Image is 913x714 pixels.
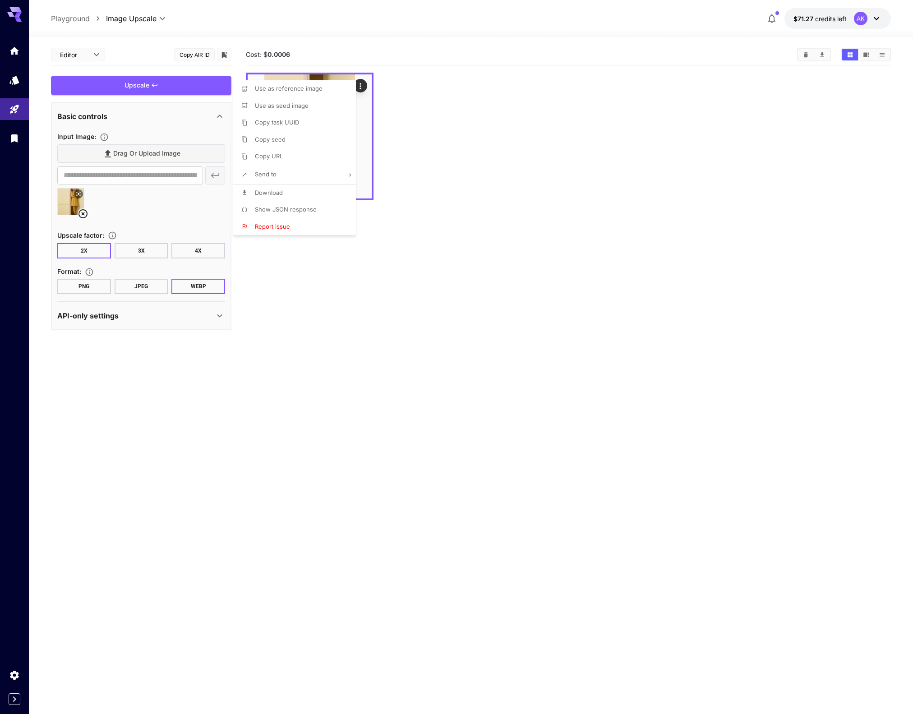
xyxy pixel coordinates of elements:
span: Copy seed [255,136,286,143]
span: Send to [255,170,277,178]
span: Copy URL [255,152,283,160]
span: Download [255,189,283,196]
span: Report issue [255,223,290,230]
span: Show JSON response [255,206,317,213]
span: Copy task UUID [255,119,299,126]
span: Use as reference image [255,85,323,92]
span: Use as seed image [255,102,309,109]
